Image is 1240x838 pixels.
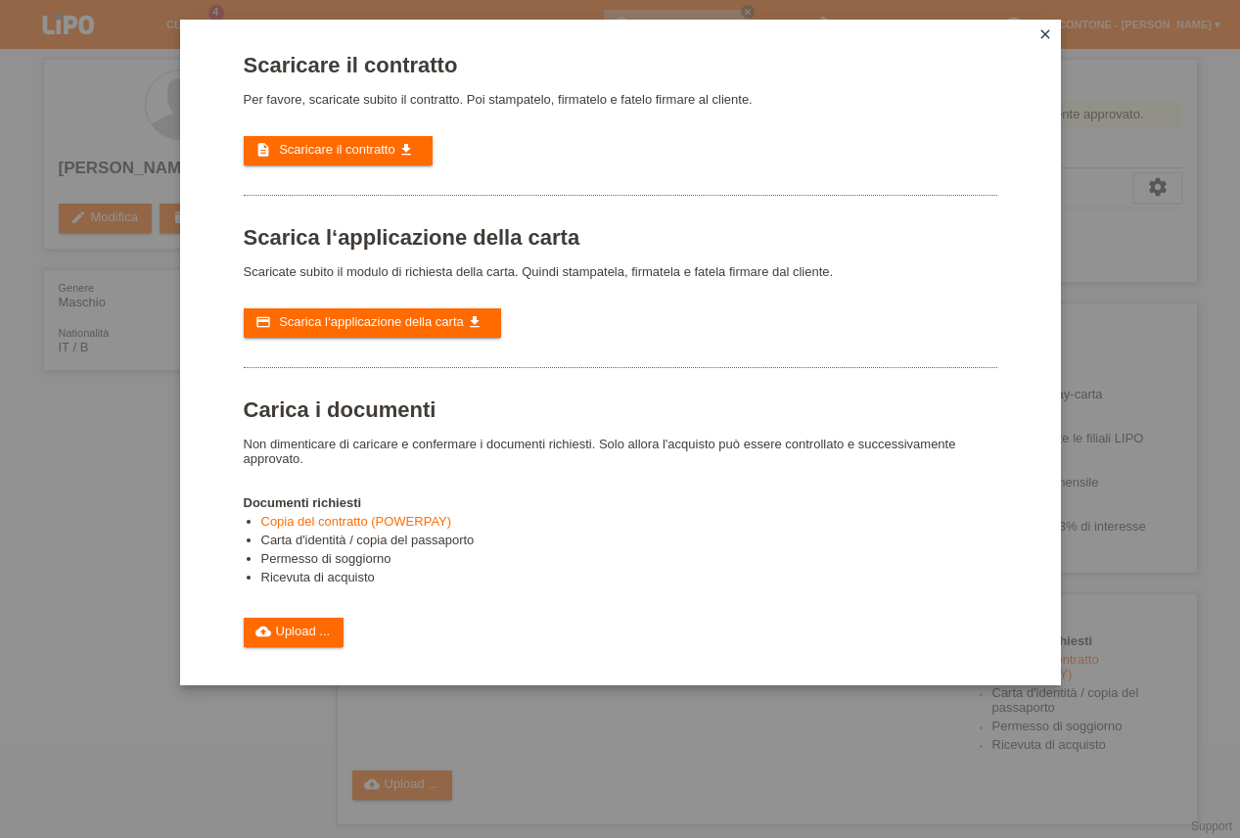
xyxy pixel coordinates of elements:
[244,308,502,338] a: credit_card Scarica l‘applicazione della carta get_app
[244,618,344,647] a: cloud_uploadUpload ...
[244,92,997,107] p: Per favore, scaricate subito il contratto. Poi stampatelo, firmatelo e fatelo firmare al cliente.
[244,495,997,510] h4: Documenti richiesti
[1033,24,1058,47] a: close
[255,314,271,330] i: credit_card
[261,533,997,551] li: Carta d'identità / copia del passaporto
[244,437,997,466] p: Non dimenticare di caricare e confermare i documenti richiesti. Solo allora l'acquisto può essere...
[279,142,395,157] span: Scaricare il contratto
[244,136,434,165] a: description Scaricare il contratto get_app
[279,314,464,329] span: Scarica l‘applicazione della carta
[244,53,997,77] h1: Scaricare il contratto
[398,142,414,158] i: get_app
[467,314,482,330] i: get_app
[261,551,997,570] li: Permesso di soggiorno
[261,570,997,588] li: Ricevuta di acquisto
[244,225,997,250] h1: Scarica l‘applicazione della carta
[261,514,452,529] a: Copia del contratto (POWERPAY)
[244,397,997,422] h1: Carica i documenti
[255,142,271,158] i: description
[255,624,271,639] i: cloud_upload
[244,264,997,279] p: Scaricate subito il modulo di richiesta della carta. Quindi stampatela, firmatela e fatela firmar...
[1037,26,1053,42] i: close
